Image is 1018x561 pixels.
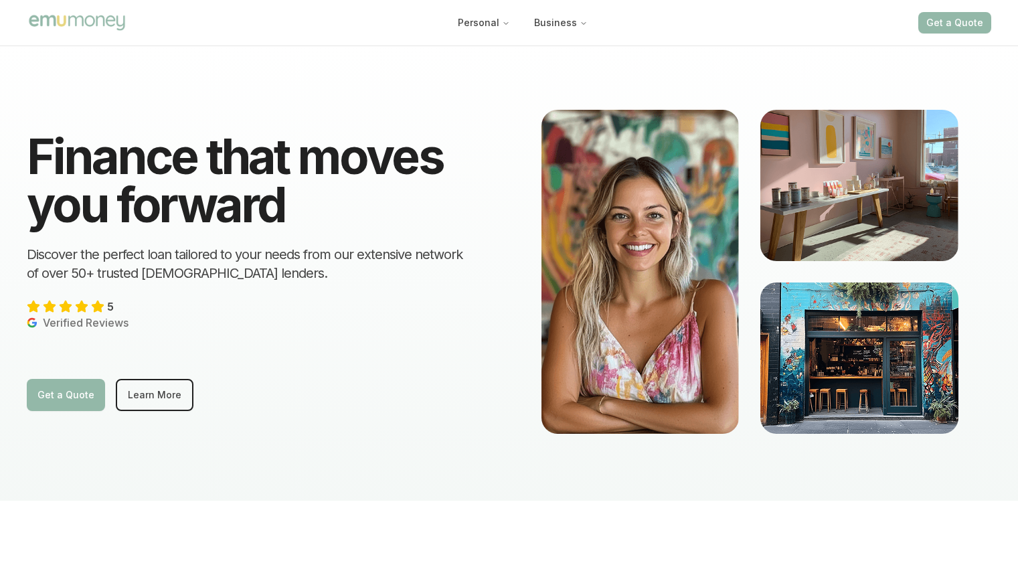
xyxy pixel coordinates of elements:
img: Verified [27,317,37,328]
button: Business [523,11,598,35]
h1: Finance that moves you forward [27,133,477,229]
img: Blonde girl running a business [541,110,740,434]
a: Get a Quote [27,379,105,411]
p: Verified Reviews [27,315,129,331]
button: Get a Quote [918,12,991,33]
img: Emu Money [27,13,127,32]
a: Learn More [116,379,193,411]
h2: Discover the perfect loan tailored to your needs from our extensive network of over 50+ trusted [... [27,245,477,283]
span: 5 [107,299,114,315]
img: Boutique home wares store [760,110,958,261]
button: Personal [447,11,521,35]
img: Cafe in Byron Bay [760,283,958,434]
